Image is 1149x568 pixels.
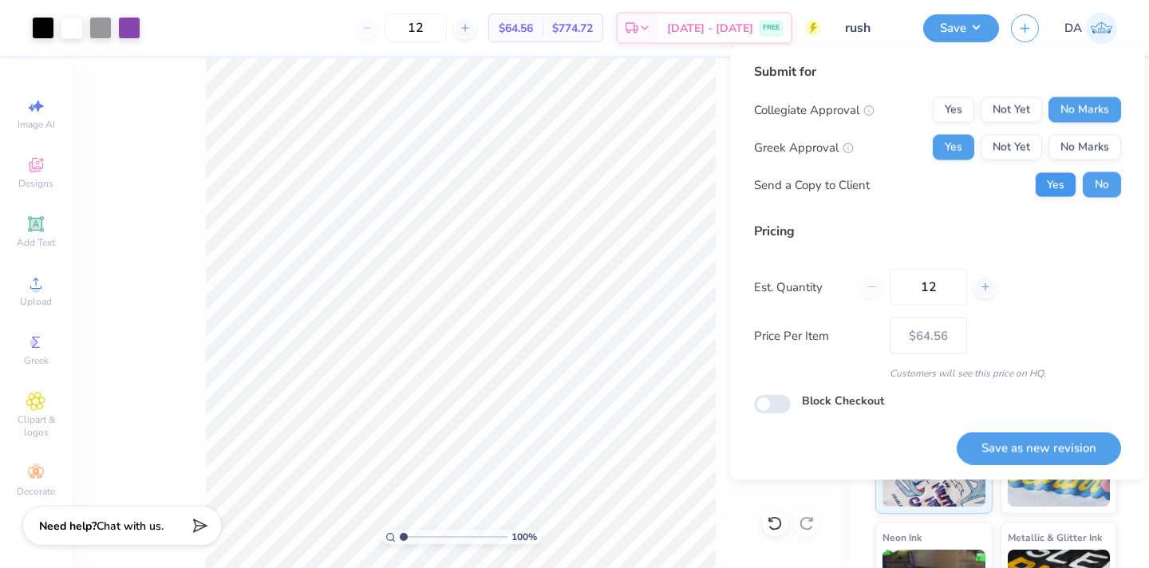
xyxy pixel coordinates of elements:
[1086,13,1117,44] img: Deeksha Arora
[923,14,999,42] button: Save
[890,269,967,306] input: – –
[1083,172,1121,198] button: No
[97,519,164,534] span: Chat with us.
[1008,529,1102,546] span: Metallic & Glitter Ink
[1035,172,1076,198] button: Yes
[24,354,49,367] span: Greek
[933,135,974,160] button: Yes
[1064,13,1117,44] a: DA
[933,97,974,123] button: Yes
[385,14,447,42] input: – –
[499,20,533,37] span: $64.56
[754,366,1121,381] div: Customers will see this price on HQ.
[39,519,97,534] strong: Need help?
[511,530,537,544] span: 100 %
[17,236,55,249] span: Add Text
[18,118,55,131] span: Image AI
[981,97,1042,123] button: Not Yet
[1048,97,1121,123] button: No Marks
[754,62,1121,81] div: Submit for
[667,20,753,37] span: [DATE] - [DATE]
[763,22,780,34] span: FREE
[981,135,1042,160] button: Not Yet
[552,20,593,37] span: $774.72
[8,413,64,439] span: Clipart & logos
[957,432,1121,464] button: Save as new revision
[20,295,52,308] span: Upload
[833,12,911,44] input: Untitled Design
[754,176,870,194] div: Send a Copy to Client
[754,222,1121,241] div: Pricing
[17,485,55,498] span: Decorate
[754,278,849,296] label: Est. Quantity
[754,138,854,156] div: Greek Approval
[802,392,884,409] label: Block Checkout
[754,101,875,119] div: Collegiate Approval
[882,529,922,546] span: Neon Ink
[1064,19,1082,37] span: DA
[754,326,878,345] label: Price Per Item
[1048,135,1121,160] button: No Marks
[18,177,53,190] span: Designs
